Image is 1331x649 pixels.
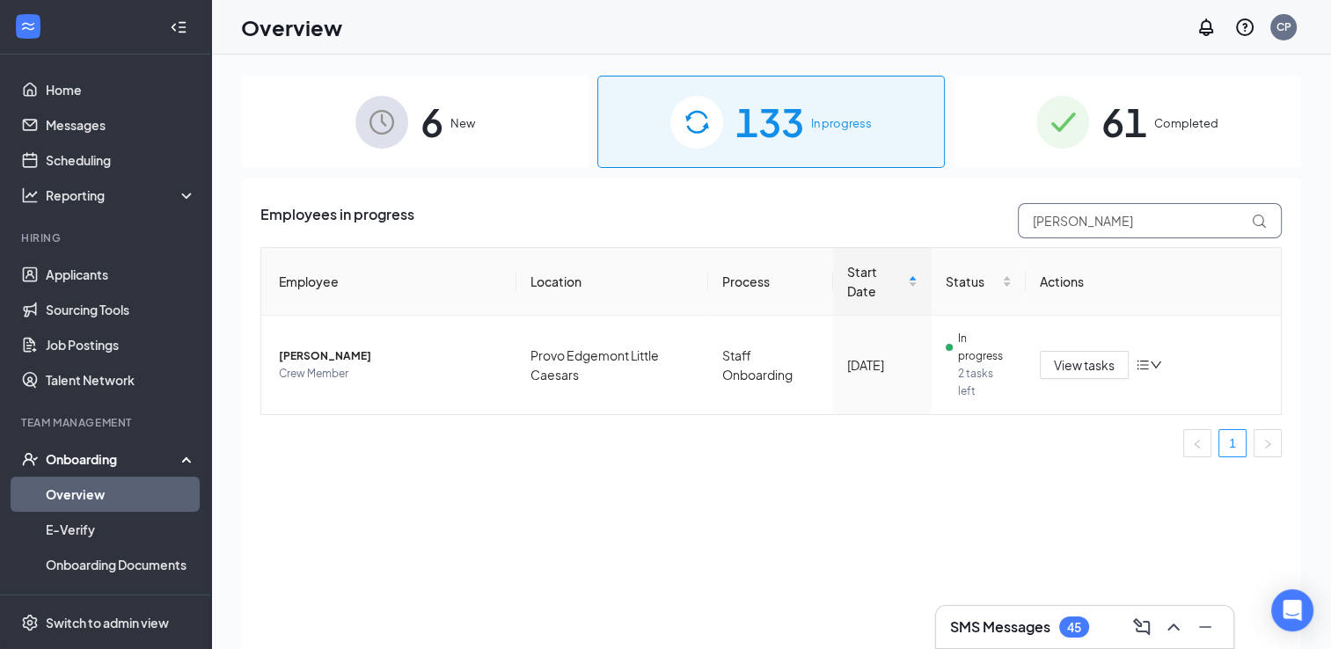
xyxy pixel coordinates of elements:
[1040,351,1129,379] button: View tasks
[1254,429,1282,457] button: right
[46,327,196,362] a: Job Postings
[46,257,196,292] a: Applicants
[708,316,834,414] td: Staff Onboarding
[1131,616,1152,638] svg: ComposeMessage
[1136,358,1150,372] span: bars
[279,365,502,383] span: Crew Member
[516,248,708,316] th: Location
[19,18,37,35] svg: WorkstreamLogo
[1195,616,1216,638] svg: Minimize
[46,512,196,547] a: E-Verify
[1054,355,1115,375] span: View tasks
[21,614,39,631] svg: Settings
[46,582,196,617] a: Activity log
[1234,17,1255,38] svg: QuestionInfo
[21,415,193,430] div: Team Management
[1128,613,1156,641] button: ComposeMessage
[1101,91,1147,152] span: 61
[1218,429,1247,457] li: 1
[1262,439,1273,449] span: right
[1154,114,1218,132] span: Completed
[46,72,196,107] a: Home
[1183,429,1211,457] button: left
[1150,359,1162,371] span: down
[241,12,342,42] h1: Overview
[46,186,197,204] div: Reporting
[46,547,196,582] a: Onboarding Documents
[1018,203,1282,238] input: Search by Name, Job Posting, or Process
[1276,19,1291,34] div: CP
[46,107,196,142] a: Messages
[1067,620,1081,635] div: 45
[450,114,475,132] span: New
[735,91,804,152] span: 133
[1183,429,1211,457] li: Previous Page
[847,262,904,301] span: Start Date
[708,248,834,316] th: Process
[847,355,918,375] div: [DATE]
[1196,17,1217,38] svg: Notifications
[46,362,196,397] a: Talent Network
[1163,616,1184,638] svg: ChevronUp
[1254,429,1282,457] li: Next Page
[958,330,1013,365] span: In progress
[21,230,193,245] div: Hiring
[46,292,196,327] a: Sourcing Tools
[46,614,169,631] div: Switch to admin view
[46,450,181,468] div: Onboarding
[516,316,708,414] td: Provo Edgemont Little Caesars
[279,347,502,365] span: [PERSON_NAME]
[946,272,998,291] span: Status
[950,617,1050,637] h3: SMS Messages
[46,142,196,178] a: Scheduling
[21,186,39,204] svg: Analysis
[261,248,516,316] th: Employee
[260,203,414,238] span: Employees in progress
[811,114,872,132] span: In progress
[1219,430,1246,456] a: 1
[21,450,39,468] svg: UserCheck
[46,477,196,512] a: Overview
[1159,613,1188,641] button: ChevronUp
[421,91,443,152] span: 6
[958,365,1012,400] span: 2 tasks left
[1191,613,1219,641] button: Minimize
[1192,439,1203,449] span: left
[932,248,1026,316] th: Status
[170,18,187,36] svg: Collapse
[1026,248,1281,316] th: Actions
[1271,589,1313,631] div: Open Intercom Messenger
